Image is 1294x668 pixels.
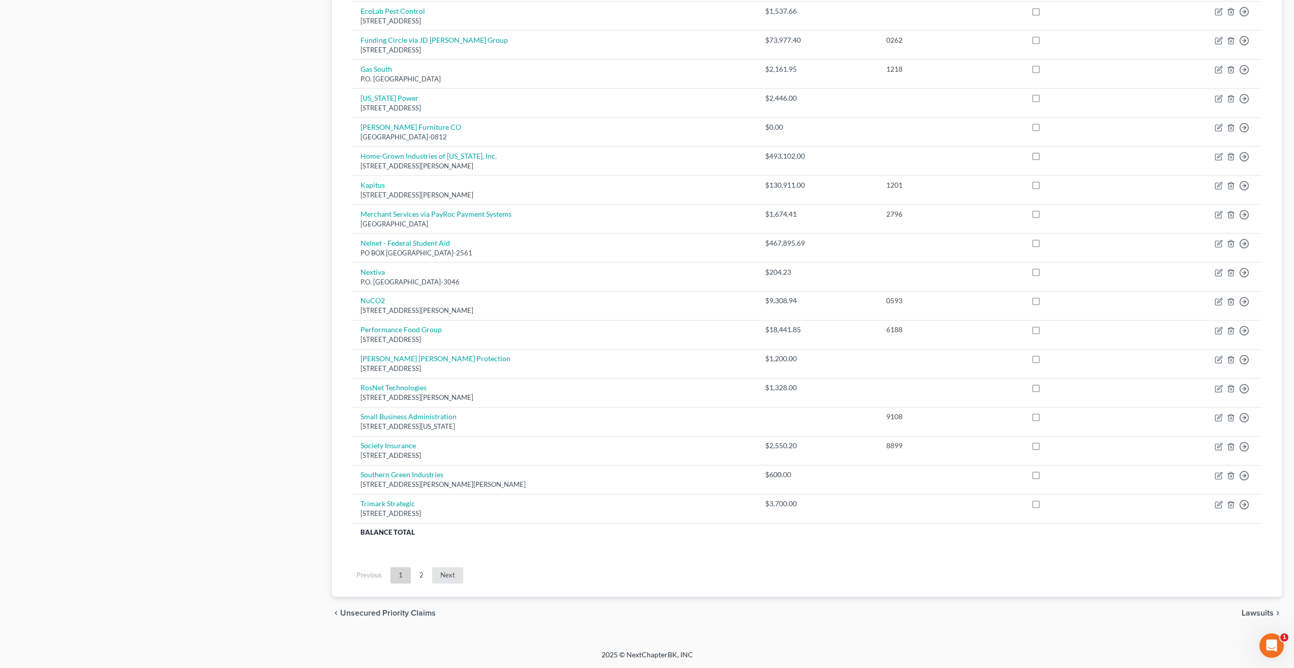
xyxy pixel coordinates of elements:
[765,6,870,16] div: $1,537.66
[360,181,385,189] a: Kapitus
[1280,633,1288,642] span: 1
[765,238,870,248] div: $467,895.69
[360,325,442,334] a: Performance Food Group
[765,35,870,45] div: $73,977.40
[360,74,749,84] div: P.O. [GEOGRAPHIC_DATA]
[360,412,457,421] a: Small Business Administration
[765,325,870,335] div: $18,441.85
[360,296,385,305] a: NuCO2
[360,364,749,373] div: [STREET_ADDRESS]
[332,609,436,617] button: chevron_left Unsecured Priority Claims
[886,35,1015,45] div: 0262
[765,383,870,393] div: $1,328.00
[360,190,749,200] div: [STREET_ADDRESS][PERSON_NAME]
[1259,633,1284,658] iframe: Intercom live chat
[765,209,870,219] div: $1,674.41
[360,268,385,276] a: Nextiva
[360,499,415,508] a: Trimark Strategic
[360,248,749,258] div: PO BOX [GEOGRAPHIC_DATA]-2561
[765,64,870,74] div: $2,161.95
[360,383,427,392] a: RosNet Technologies
[360,393,749,402] div: [STREET_ADDRESS][PERSON_NAME]
[360,441,416,450] a: Society Insurance
[765,470,870,480] div: $600.00
[886,180,1015,190] div: 1201
[765,180,870,190] div: $130,911.00
[1242,609,1274,617] span: Lawsuits
[360,161,749,171] div: [STREET_ADDRESS][PERSON_NAME]
[360,132,749,142] div: [GEOGRAPHIC_DATA]-0812
[390,567,411,584] a: 1
[886,64,1015,74] div: 1218
[765,354,870,364] div: $1,200.00
[360,152,497,160] a: Home-Grown Industries of [US_STATE], Inc.
[360,16,749,26] div: [STREET_ADDRESS]
[360,354,510,363] a: [PERSON_NAME] [PERSON_NAME] Protection
[360,422,749,431] div: [STREET_ADDRESS][US_STATE]
[360,277,749,287] div: P.O. [GEOGRAPHIC_DATA]-3046
[886,441,1015,451] div: 8899
[765,151,870,161] div: $493,102.00
[432,567,463,584] a: Next
[360,470,443,479] a: Southern Green Industries
[360,36,508,44] a: Funding Circle via JD [PERSON_NAME] Group
[360,65,392,73] a: Gas South
[765,441,870,451] div: $2,550.20
[360,123,461,131] a: [PERSON_NAME] Furniture CO
[886,209,1015,219] div: 2796
[1242,609,1282,617] button: Lawsuits chevron_right
[765,499,870,509] div: $3,700.00
[411,567,432,584] a: 2
[360,239,450,247] a: Nelnet - Federal Student Aid
[360,335,749,344] div: [STREET_ADDRESS]
[360,451,749,460] div: [STREET_ADDRESS]
[360,45,749,55] div: [STREET_ADDRESS]
[765,122,870,132] div: $0.00
[1274,609,1282,617] i: chevron_right
[360,480,749,489] div: [STREET_ADDRESS][PERSON_NAME][PERSON_NAME]
[357,650,937,668] div: 2025 © NextChapterBK, INC
[765,267,870,277] div: $204.23
[360,94,418,102] a: [US_STATE] Power
[765,296,870,306] div: $9,308.94
[360,509,749,518] div: [STREET_ADDRESS]
[360,219,749,229] div: [GEOGRAPHIC_DATA]
[886,412,1015,422] div: 9108
[886,325,1015,335] div: 6188
[765,93,870,103] div: $2,446.00
[352,523,757,541] th: Balance Total
[360,103,749,113] div: [STREET_ADDRESS]
[886,296,1015,306] div: 0593
[360,210,511,218] a: Merchant Services via PayRoc Payment Systems
[340,609,436,617] span: Unsecured Priority Claims
[360,306,749,315] div: [STREET_ADDRESS][PERSON_NAME]
[332,609,340,617] i: chevron_left
[360,7,425,15] a: EcoLab Pest Control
